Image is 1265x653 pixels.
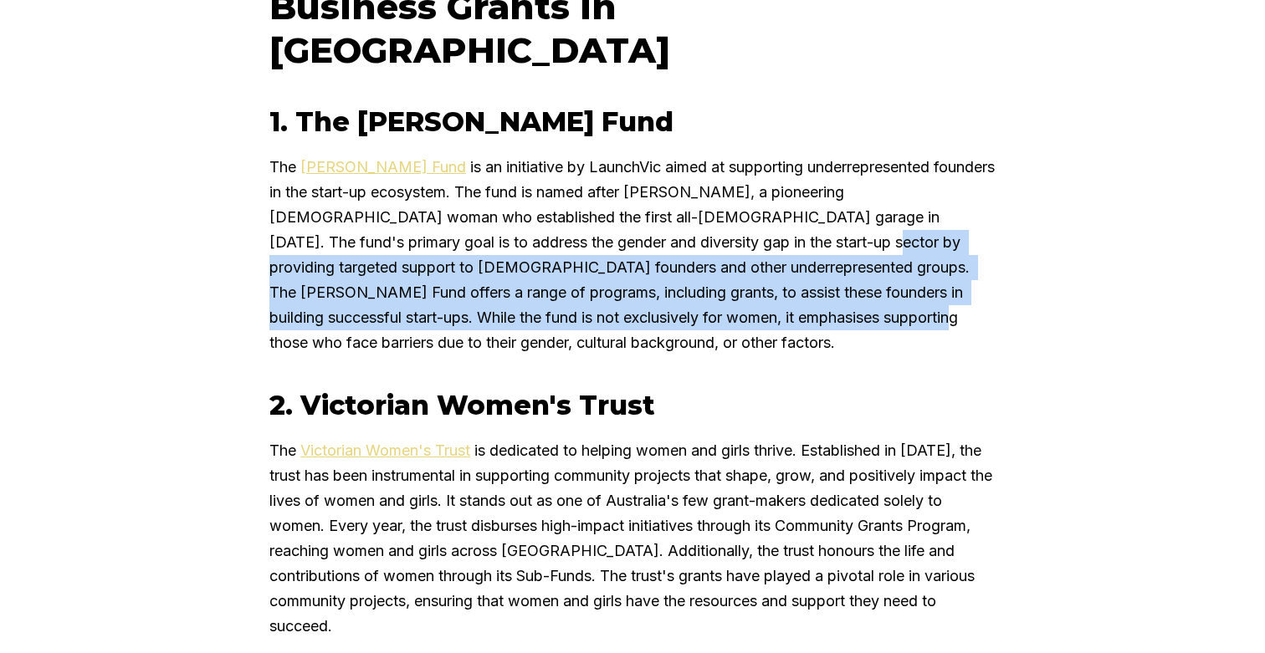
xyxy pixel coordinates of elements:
[300,158,466,176] a: [PERSON_NAME] Fund
[269,438,996,639] p: The is dedicated to helping women and girls thrive. Established in [DATE], the trust has been ins...
[269,105,996,138] h3: 1. The [PERSON_NAME] Fund
[269,389,996,421] h3: 2. Victorian Women's Trust
[300,441,470,459] a: Victorian Women's Trust
[269,155,996,355] p: The is an initiative by LaunchVic aimed at supporting underrepresented founders in the start-up e...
